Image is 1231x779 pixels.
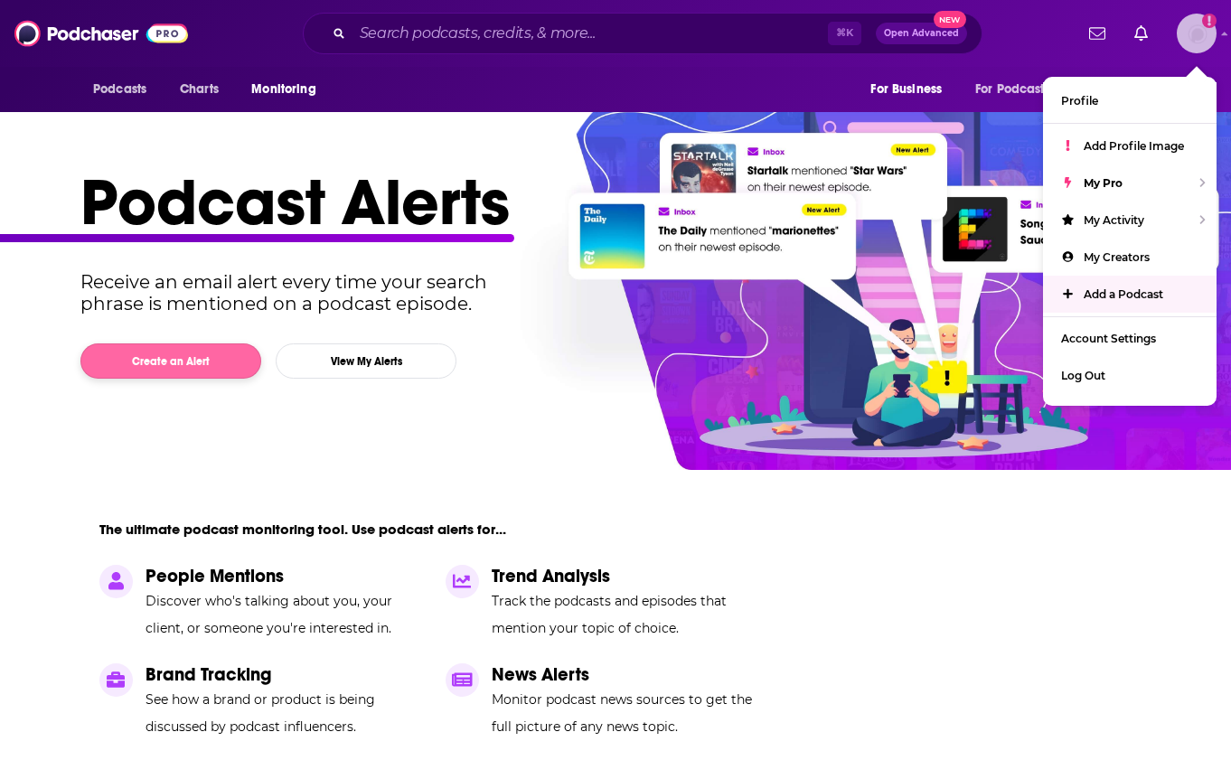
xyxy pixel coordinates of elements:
button: open menu [239,72,339,107]
span: My Pro [1084,176,1123,190]
span: Charts [180,77,219,102]
button: open menu [963,72,1088,107]
h1: Podcast Alerts [80,163,1136,242]
p: Monitor podcast news sources to get the full picture of any news topic. [492,686,770,740]
ul: Show profile menu [1043,77,1217,406]
p: See how a brand or product is being discussed by podcast influencers. [146,686,424,740]
span: Logged in as roneledotsonRAD [1177,14,1217,53]
input: Search podcasts, credits, & more... [352,19,828,48]
a: Add Profile Image [1043,127,1217,164]
button: View My Alerts [276,343,456,379]
p: Receive an email alert every time your search phrase is mentioned on a podcast episode. [80,271,521,314]
p: Discover who's talking about you, your client, or someone you're interested in. [146,587,424,642]
span: Add a Podcast [1084,287,1163,301]
button: Show profile menu [1177,14,1217,53]
span: My Creators [1084,250,1150,264]
button: open menu [1085,72,1151,107]
span: Account Settings [1061,332,1156,345]
a: Account Settings [1043,320,1217,357]
span: New [934,11,966,28]
span: Monitoring [251,77,315,102]
button: open menu [80,72,170,107]
span: For Business [870,77,942,102]
a: Show notifications dropdown [1082,18,1113,49]
a: Show notifications dropdown [1127,18,1155,49]
a: Profile [1043,82,1217,119]
p: Brand Tracking [146,663,424,686]
a: My Creators [1043,239,1217,276]
p: Trend Analysis [492,565,770,587]
span: Open Advanced [884,29,959,38]
img: User Profile [1177,14,1217,53]
svg: Add a profile image [1202,14,1217,28]
button: Open AdvancedNew [876,23,967,44]
span: ⌘ K [828,22,861,45]
span: For Podcasters [975,77,1062,102]
p: News Alerts [492,663,770,686]
p: Track the podcasts and episodes that mention your topic of choice. [492,587,770,642]
span: Podcasts [93,77,146,102]
span: Profile [1061,94,1098,108]
span: Add Profile Image [1084,139,1184,153]
a: Charts [168,72,230,107]
button: open menu [858,72,964,107]
img: Podchaser - Follow, Share and Rate Podcasts [14,16,188,51]
span: My Activity [1084,213,1144,227]
button: Create an Alert [80,343,261,379]
span: Log Out [1061,369,1105,382]
p: The ultimate podcast monitoring tool. Use podcast alerts for... [99,521,506,538]
div: Search podcasts, credits, & more... [303,13,982,54]
p: People Mentions [146,565,424,587]
a: Add a Podcast [1043,276,1217,313]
